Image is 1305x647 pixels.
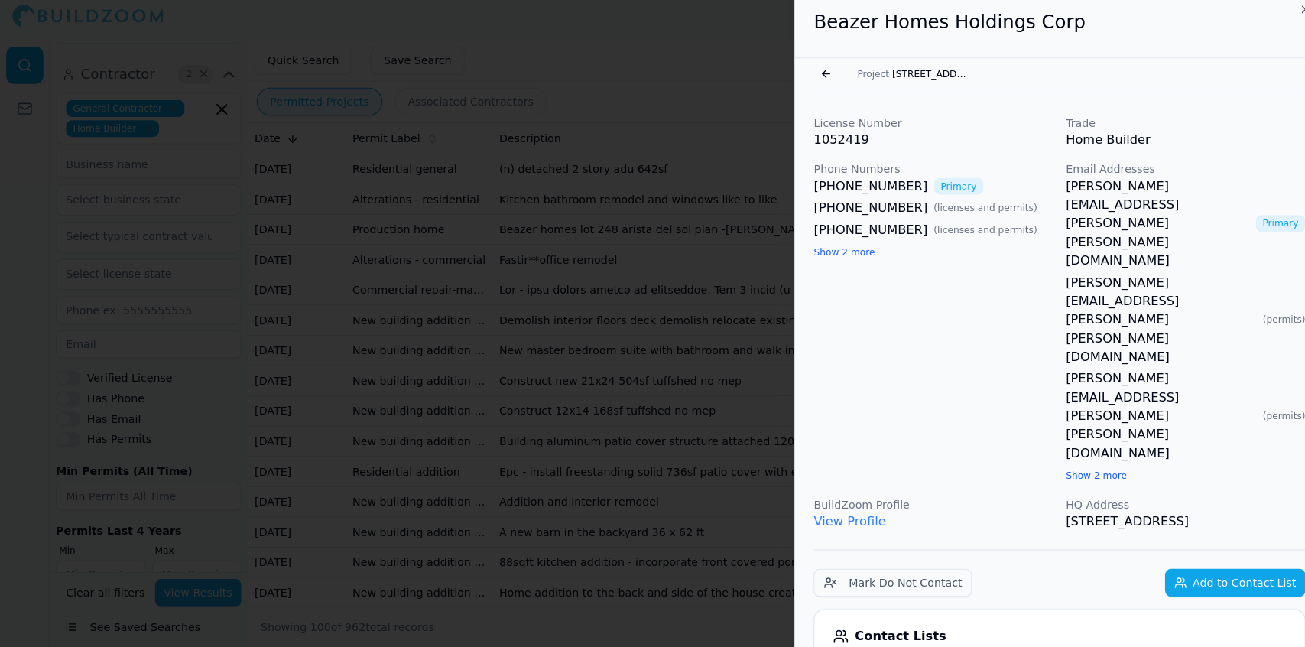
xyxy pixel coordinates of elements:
[1245,318,1287,330] span: ( permits )
[1238,221,1287,238] span: Primary
[1050,499,1287,514] p: HQ Address
[821,629,1268,644] div: Contact Lists
[802,515,873,530] a: View Profile
[1050,168,1287,184] p: Email Addresses
[836,71,965,93] button: Project[STREET_ADDRESS]
[920,229,1022,242] span: ( licenses and permits )
[1050,514,1287,532] p: [STREET_ADDRESS]
[802,184,914,202] a: [PHONE_NUMBER]
[802,252,862,264] button: Show 2 more
[1050,373,1238,465] a: [PERSON_NAME][EMAIL_ADDRESS][PERSON_NAME][PERSON_NAME][DOMAIN_NAME]
[802,499,1038,514] p: BuildZoom Profile
[802,138,1038,156] p: 1052419
[802,18,1287,43] h2: Beazer Homes Holdings Corp
[802,205,914,223] a: [PHONE_NUMBER]
[1148,570,1287,597] button: Add to Contact List
[845,76,876,88] span: Project
[920,208,1022,220] span: ( licenses and permits )
[1050,472,1111,484] button: Show 2 more
[1050,184,1232,275] a: [PERSON_NAME][EMAIL_ADDRESS][PERSON_NAME][PERSON_NAME][DOMAIN_NAME]
[1050,122,1287,138] p: Trade
[802,168,1038,184] p: Phone Numbers
[802,122,1038,138] p: License Number
[920,184,969,201] span: Primary
[1050,138,1287,156] p: Home Builder
[1245,413,1287,425] span: ( permits )
[802,570,958,597] button: Mark Do Not Contact
[1050,278,1238,370] a: [PERSON_NAME][EMAIL_ADDRESS][PERSON_NAME][PERSON_NAME][DOMAIN_NAME]
[879,76,956,88] span: [STREET_ADDRESS]
[802,226,914,245] a: [PHONE_NUMBER]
